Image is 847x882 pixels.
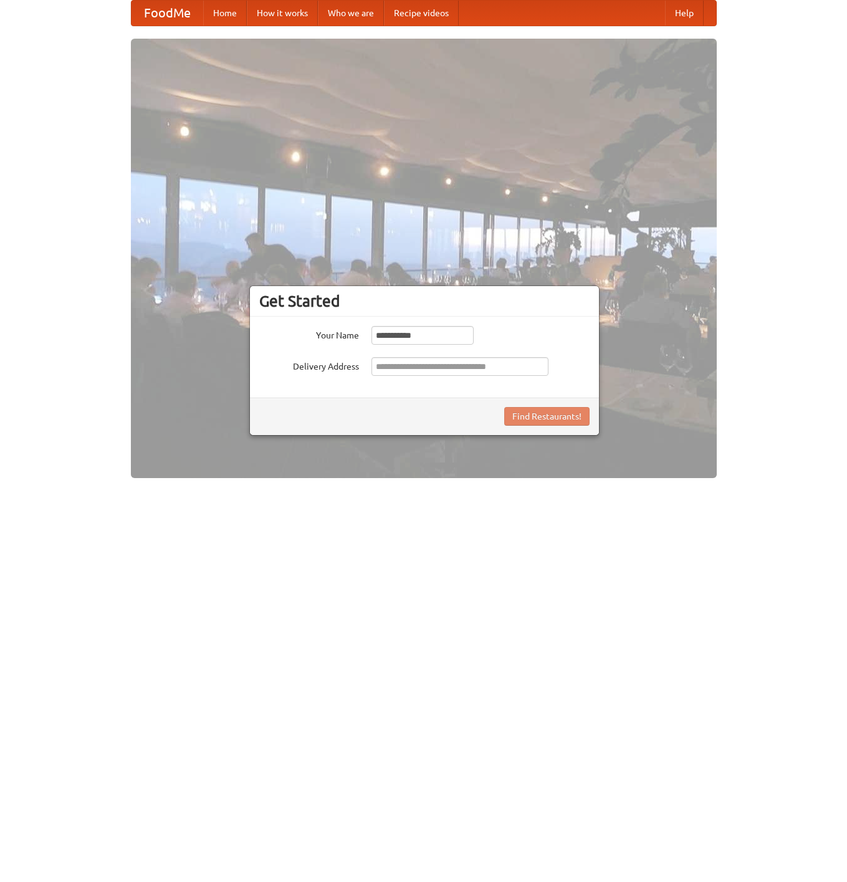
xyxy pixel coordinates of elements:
[259,357,359,373] label: Delivery Address
[203,1,247,26] a: Home
[504,407,590,426] button: Find Restaurants!
[665,1,704,26] a: Help
[132,1,203,26] a: FoodMe
[318,1,384,26] a: Who we are
[384,1,459,26] a: Recipe videos
[247,1,318,26] a: How it works
[259,292,590,310] h3: Get Started
[259,326,359,342] label: Your Name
